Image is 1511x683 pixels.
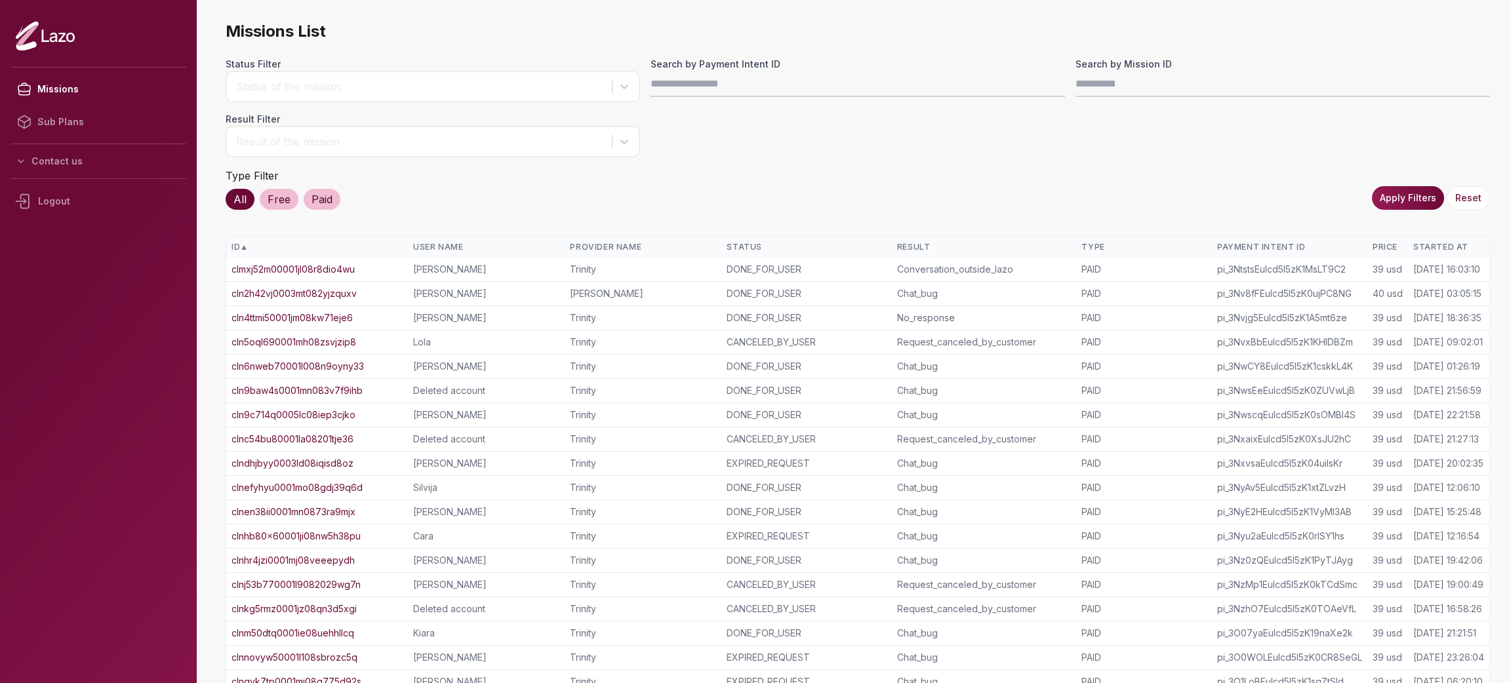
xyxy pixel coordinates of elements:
[570,263,716,276] div: Trinity
[1373,602,1403,615] div: 39 usd
[232,336,356,349] a: cln5oql690001mh08zsvjzip8
[1217,481,1362,494] div: pi_3NyAv5Eulcd5I5zK1xtZLvzH
[1217,578,1362,591] div: pi_3NzMp1Eulcd5I5zK0kTCdSmc
[1217,408,1362,421] div: pi_3NwscqEulcd5I5zK0sOMBI4S
[226,113,640,126] label: Result Filter
[1447,186,1490,210] button: Reset
[727,384,886,397] div: DONE_FOR_USER
[10,73,186,106] a: Missions
[413,481,559,494] div: Silvija
[727,242,886,252] div: Status
[1217,457,1362,470] div: pi_3NxvsaEulcd5I5zK04uiIsKr
[1217,287,1362,300] div: pi_3Nv8fFEulcd5I5zK0ujPC8NG
[1217,505,1362,518] div: pi_3NyE2HEulcd5I5zK1VyMI3AB
[1217,263,1362,276] div: pi_3NtstsEulcd5I5zK1MsLT9C2
[727,530,886,543] div: EXPIRED_REQUEST
[236,134,605,149] div: Result of the mission
[1373,457,1403,470] div: 39 usd
[570,554,716,567] div: Trinity
[413,263,559,276] div: [PERSON_NAME]
[897,530,1071,543] div: Chat_bug
[226,58,640,71] label: Status Filter
[570,602,716,615] div: Trinity
[897,505,1071,518] div: Chat_bug
[232,242,403,252] div: ID
[570,505,716,518] div: Trinity
[1081,242,1207,252] div: Type
[413,336,559,349] div: Lola
[1081,505,1207,518] div: PAID
[1373,651,1403,664] div: 39 usd
[727,433,886,446] div: CANCELED_BY_USER
[570,360,716,373] div: Trinity
[727,457,886,470] div: EXPIRED_REQUEST
[1373,505,1403,518] div: 39 usd
[1373,287,1403,300] div: 40 usd
[897,578,1071,591] div: Request_canceled_by_customer
[232,530,361,543] a: clnhb80x60001ji08nw5h38pu
[413,457,559,470] div: [PERSON_NAME]
[1373,336,1403,349] div: 39 usd
[1217,242,1362,252] div: Payment Intent ID
[570,242,716,252] div: Provider Name
[1081,384,1207,397] div: PAID
[236,79,605,94] div: Status of the mission
[1081,311,1207,324] div: PAID
[897,336,1071,349] div: Request_canceled_by_customer
[232,651,357,664] a: clnnovyw50001l108sbrozc5q
[727,627,886,640] div: DONE_FOR_USER
[570,457,716,470] div: Trinity
[570,651,716,664] div: Trinity
[1413,481,1480,494] div: [DATE] 12:06:10
[1413,554,1483,567] div: [DATE] 19:42:06
[897,408,1071,421] div: Chat_bug
[413,578,559,591] div: [PERSON_NAME]
[897,481,1071,494] div: Chat_bug
[1413,457,1483,470] div: [DATE] 20:02:35
[413,287,559,300] div: [PERSON_NAME]
[897,311,1071,324] div: No_response
[1081,336,1207,349] div: PAID
[260,189,298,210] div: Free
[897,242,1071,252] div: Result
[570,481,716,494] div: Trinity
[570,433,716,446] div: Trinity
[1413,505,1481,518] div: [DATE] 15:25:48
[232,408,355,421] a: cln9c714q0005lc08iep3cjko
[1081,457,1207,470] div: PAID
[570,336,716,349] div: Trinity
[1373,360,1403,373] div: 39 usd
[1217,627,1362,640] div: pi_3O07yaEulcd5I5zK19naXe2k
[1081,360,1207,373] div: PAID
[232,602,357,615] a: clnkg5rmz0001jz08qn3d5xgi
[1373,311,1403,324] div: 39 usd
[570,384,716,397] div: Trinity
[413,384,559,397] div: Deleted account
[232,554,355,567] a: clnhr4jzi0001mj08veeepydh
[1081,408,1207,421] div: PAID
[1373,242,1403,252] div: Price
[1413,336,1483,349] div: [DATE] 09:02:01
[232,311,353,324] a: cln4ttmi50001jm08kw71eje6
[1081,602,1207,615] div: PAID
[570,530,716,543] div: Trinity
[413,651,559,664] div: [PERSON_NAME]
[727,651,886,664] div: EXPIRED_REQUEST
[413,433,559,446] div: Deleted account
[226,169,279,182] label: Type Filter
[570,311,716,324] div: Trinity
[1217,433,1362,446] div: pi_3NxaixEulcd5I5zK0XsJU2hC
[10,106,186,138] a: Sub Plans
[240,242,248,252] span: ▲
[1076,58,1490,71] label: Search by Mission ID
[897,457,1071,470] div: Chat_bug
[413,360,559,373] div: [PERSON_NAME]
[570,408,716,421] div: Trinity
[1373,263,1403,276] div: 39 usd
[413,627,559,640] div: Kiara
[897,287,1071,300] div: Chat_bug
[727,481,886,494] div: DONE_FOR_USER
[1081,530,1207,543] div: PAID
[413,554,559,567] div: [PERSON_NAME]
[1413,602,1482,615] div: [DATE] 16:58:26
